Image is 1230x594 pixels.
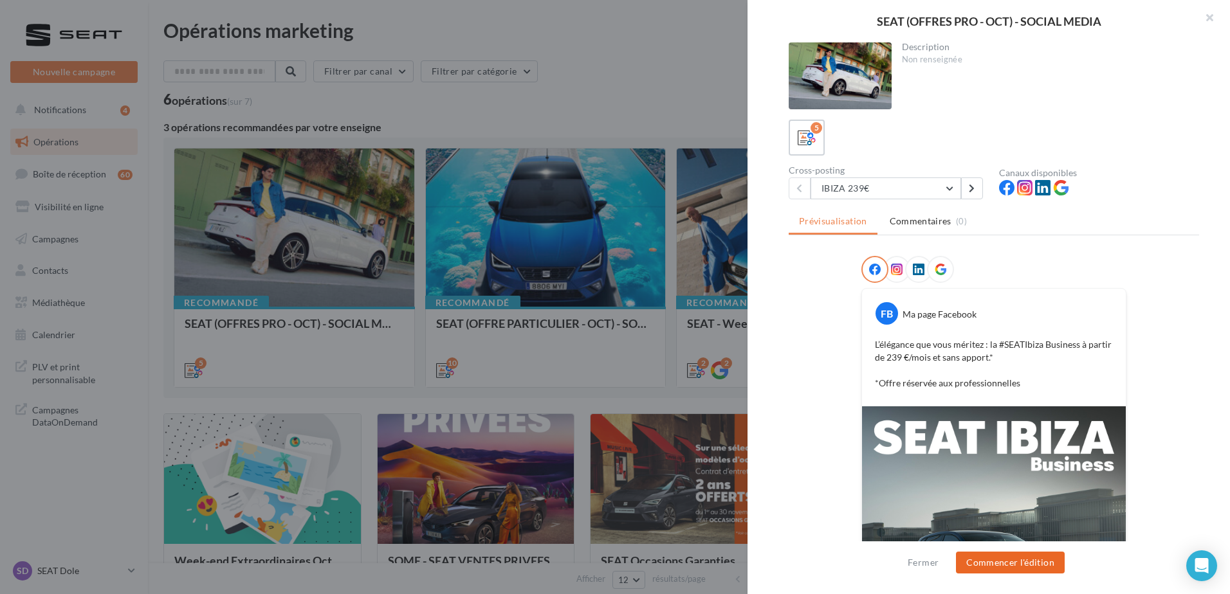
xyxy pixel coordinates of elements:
[999,168,1199,177] div: Canaux disponibles
[956,552,1065,573] button: Commencer l'édition
[956,216,967,226] span: (0)
[811,122,822,134] div: 5
[768,15,1209,27] div: SEAT (OFFRES PRO - OCT) - SOCIAL MEDIA
[875,338,1113,390] p: L’élégance que vous méritez : la #SEATIbiza Business à partir de 239 €/mois et sans apport.* *Off...
[903,555,944,570] button: Fermer
[876,302,898,325] div: FB
[902,54,1189,66] div: Non renseignée
[811,177,961,199] button: IBIZA 239€
[789,166,989,175] div: Cross-posting
[1186,550,1217,581] div: Open Intercom Messenger
[902,42,1189,51] div: Description
[903,308,977,321] div: Ma page Facebook
[890,215,951,228] span: Commentaires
